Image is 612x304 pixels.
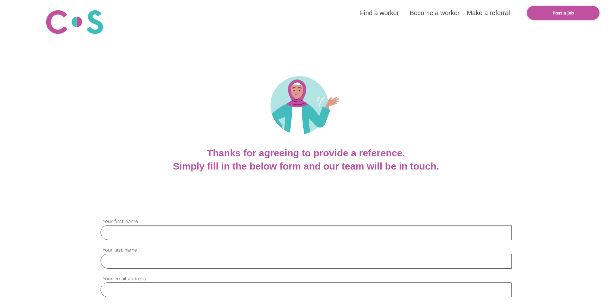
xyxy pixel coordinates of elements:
[101,218,512,225] label: Your first name
[101,275,512,282] label: Your email address
[553,10,574,15] b: Post a job
[467,9,510,16] a: Make a referral
[207,148,405,158] b: Thanks for agreeing to provide a reference.
[173,161,439,171] b: Simply fill in the below form and our team will be in touch.
[360,9,399,16] a: Find a worker
[527,6,599,20] a: Post a job
[410,9,460,16] a: Become a worker
[101,246,512,254] label: Your last name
